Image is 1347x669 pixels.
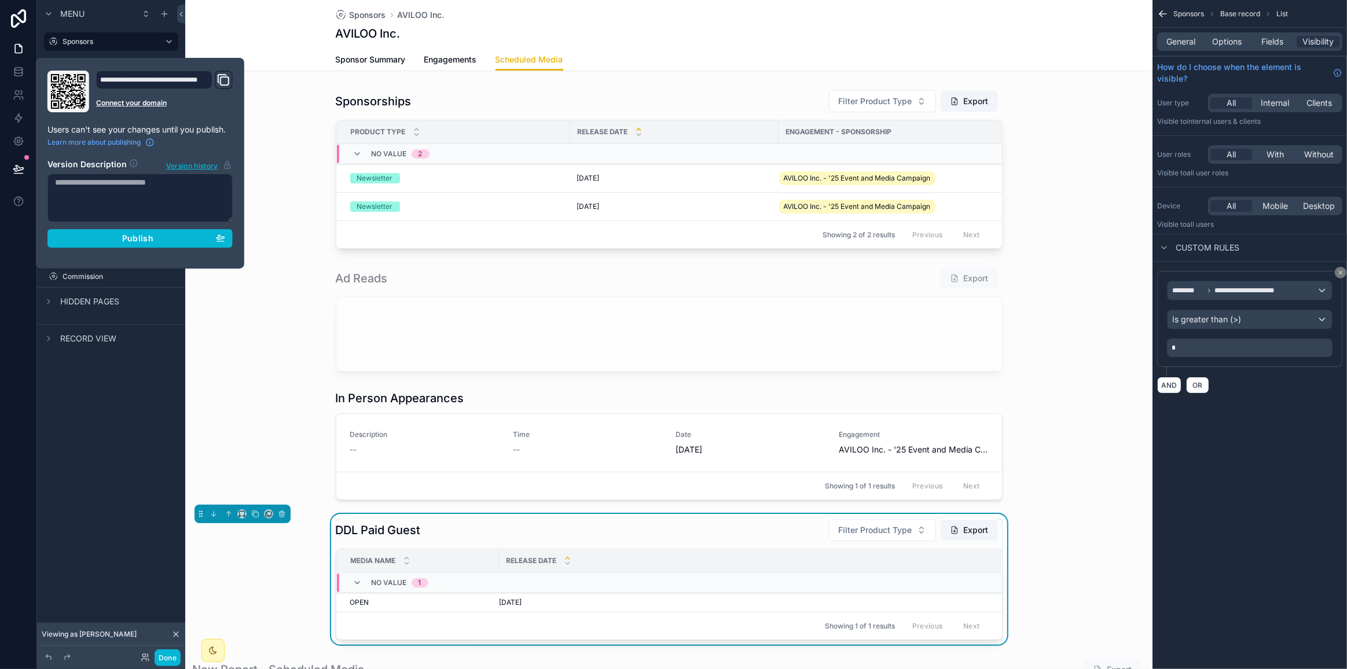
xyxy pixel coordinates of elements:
span: OR [1190,381,1205,389]
a: Scheduled Media [496,49,563,71]
button: OR [1186,377,1209,394]
label: User type [1157,98,1203,108]
span: [DATE] [500,598,522,607]
button: AND [1157,377,1181,394]
span: Base record [1220,9,1260,19]
span: Options [1212,36,1242,47]
span: Without [1305,149,1334,160]
span: Release Date [578,127,628,137]
a: Engagements [424,49,477,72]
label: Sponsors [63,37,155,46]
div: 2 [419,149,423,159]
span: All [1227,97,1236,109]
span: Sponsor Summary [336,54,406,65]
span: No value [372,149,407,159]
a: OPEN [350,598,492,607]
span: Desktop [1304,200,1335,212]
button: Publish [47,229,233,248]
span: Scheduled Media [496,54,563,65]
span: Publish [122,233,153,244]
p: Visible to [1157,220,1342,229]
label: User roles [1157,150,1203,159]
a: [DATE] [500,598,987,607]
span: Engagements [424,54,477,65]
a: AVILOO Inc. [398,9,445,21]
span: With [1267,149,1284,160]
span: Visibility [1303,36,1334,47]
label: Device [1157,201,1203,211]
a: Sponsors [44,32,178,51]
a: Commission [44,267,178,286]
span: all users [1187,220,1214,229]
a: Learn more about publishing [47,138,155,147]
button: Is greater than (>) [1167,310,1333,329]
a: How do I choose when the element is visible? [1157,61,1342,84]
span: OPEN [350,598,369,607]
span: Internal users & clients [1187,117,1261,126]
span: Learn more about publishing [47,138,141,147]
p: Users can't see your changes until you publish. [47,124,233,135]
span: Showing 1 of 1 results [825,622,895,631]
span: No value [372,578,407,587]
h1: DDL Paid Guest [336,522,421,538]
button: Done [155,649,181,666]
div: Domain and Custom Link [96,71,233,112]
span: All user roles [1187,168,1228,177]
span: Internal [1261,97,1290,109]
span: How do I choose when the element is visible? [1157,61,1328,84]
button: Version history [166,159,233,171]
span: Is greater than (>) [1172,314,1241,325]
span: Fields [1262,36,1284,47]
button: Select Button [829,519,936,541]
a: Create Sponsor [58,53,178,72]
span: Filter Product Type [839,524,912,536]
span: Product Type [351,127,406,137]
h1: AVILOO Inc. [336,25,401,42]
span: Sponsors [1173,9,1204,19]
span: Clients [1306,97,1332,109]
span: Showing 2 of 2 results [823,230,895,240]
a: Sponsors [336,9,386,21]
span: Version history [166,159,218,171]
span: General [1167,36,1196,47]
div: 1 [419,578,421,587]
span: Mobile [1262,200,1288,212]
label: Commission [63,272,176,281]
span: Viewing as [PERSON_NAME] [42,630,137,639]
span: Menu [60,8,85,20]
span: Record view [60,333,116,344]
span: List [1276,9,1288,19]
button: Export [941,520,998,541]
a: Sponsor Summary [336,49,406,72]
span: Hidden pages [60,296,119,307]
h2: Version Description [47,159,127,171]
p: Visible to [1157,168,1342,178]
span: Release Date [506,556,557,565]
span: Sponsors [350,9,386,21]
span: All [1227,149,1236,160]
span: Engagement - Sponsorship [786,127,892,137]
span: All [1227,200,1236,212]
span: Custom rules [1176,242,1239,253]
span: Media Name [351,556,396,565]
a: Connect your domain [96,98,233,108]
p: Visible to [1157,117,1342,126]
